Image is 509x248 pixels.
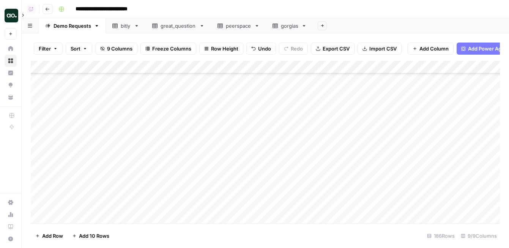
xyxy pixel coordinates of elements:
[5,43,17,55] a: Home
[79,232,109,240] span: Add 10 Rows
[408,43,454,55] button: Add Column
[258,45,271,52] span: Undo
[291,45,303,52] span: Redo
[199,43,243,55] button: Row Height
[458,230,500,242] div: 9/9 Columns
[281,22,298,30] div: gorgias
[31,230,68,242] button: Add Row
[369,45,397,52] span: Import CSV
[140,43,196,55] button: Freeze Columns
[54,22,91,30] div: Demo Requests
[121,22,131,30] div: bitly
[323,45,350,52] span: Export CSV
[161,22,196,30] div: great_question
[68,230,114,242] button: Add 10 Rows
[42,232,63,240] span: Add Row
[211,18,266,33] a: peerspace
[71,45,80,52] span: Sort
[5,55,17,67] a: Browse
[246,43,276,55] button: Undo
[152,45,191,52] span: Freeze Columns
[39,45,51,52] span: Filter
[66,43,92,55] button: Sort
[5,67,17,79] a: Insights
[39,18,106,33] a: Demo Requests
[419,45,449,52] span: Add Column
[266,18,313,33] a: gorgias
[279,43,308,55] button: Redo
[5,196,17,209] a: Settings
[226,22,251,30] div: peerspace
[5,79,17,91] a: Opportunities
[5,221,17,233] a: Learning Hub
[106,18,146,33] a: bitly
[211,45,238,52] span: Row Height
[146,18,211,33] a: great_question
[5,91,17,103] a: Your Data
[5,6,17,25] button: Workspace: Dillon Test
[107,45,132,52] span: 9 Columns
[5,209,17,221] a: Usage
[95,43,137,55] button: 9 Columns
[34,43,63,55] button: Filter
[5,9,18,22] img: Dillon Test Logo
[5,233,17,245] button: Help + Support
[424,230,458,242] div: 186 Rows
[311,43,355,55] button: Export CSV
[358,43,402,55] button: Import CSV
